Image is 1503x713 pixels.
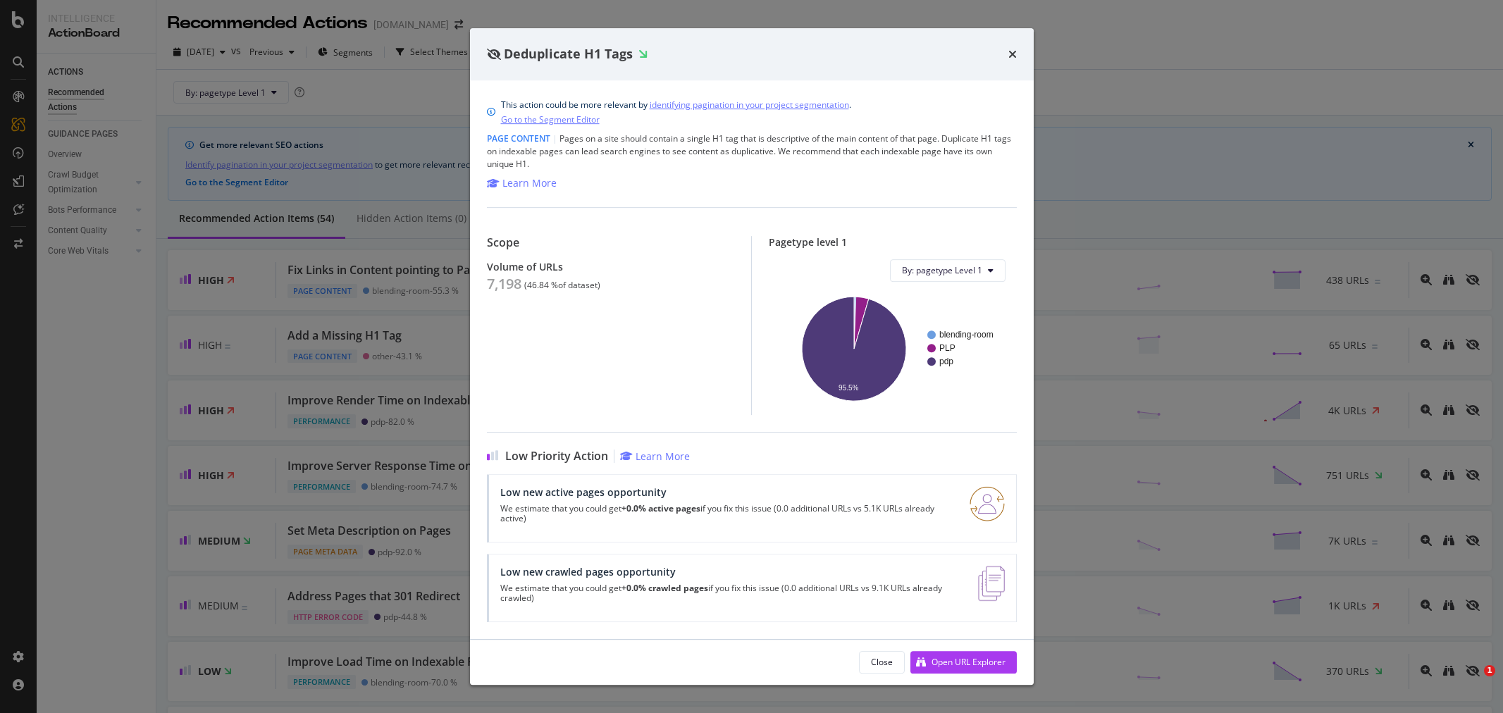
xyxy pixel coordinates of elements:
svg: A chart. [780,293,1005,404]
div: Low new crawled pages opportunity [500,566,962,578]
div: Pagetype level 1 [769,236,1017,248]
img: e5DMFwAAAABJRU5ErkJggg== [978,566,1004,601]
p: We estimate that you could get if you fix this issue (0.0 additional URLs vs 5.1K URLs already ac... [500,504,953,523]
text: blending-room [939,330,994,340]
text: pdp [939,356,953,366]
text: PLP [939,343,955,353]
div: Volume of URLs [487,261,735,273]
div: info banner [487,97,1017,127]
strong: +0.0% active pages [621,502,700,514]
iframe: Intercom live chat [1455,665,1489,699]
span: 1 [1484,665,1495,676]
div: Open URL Explorer [932,656,1006,668]
button: By: pagetype Level 1 [890,259,1006,282]
img: RO06QsNG.png [970,486,1005,521]
button: Open URL Explorer [910,651,1017,674]
span: | [552,132,557,144]
span: By: pagetype Level 1 [902,264,982,276]
strong: +0.0% crawled pages [621,582,708,594]
span: Low Priority Action [505,449,608,463]
a: identifying pagination in your project segmentation [650,97,849,112]
div: Low new active pages opportunity [500,486,953,498]
div: Scope [487,236,735,249]
div: times [1008,45,1017,63]
div: ( 46.84 % of dataset ) [524,280,600,290]
a: Learn More [487,176,557,190]
p: We estimate that you could get if you fix this issue (0.0 additional URLs vs 9.1K URLs already cr... [500,583,962,603]
div: Pages on a site should contain a single H1 tag that is descriptive of the main content of that pa... [487,132,1017,170]
div: 7,198 [487,275,521,292]
a: Learn More [620,449,690,463]
div: eye-slash [487,49,501,60]
div: Learn More [636,449,690,463]
a: Go to the Segment Editor [501,112,600,127]
div: Close [871,656,893,668]
text: 95.5% [839,383,858,391]
span: Deduplicate H1 Tags [504,45,633,62]
div: Learn More [502,176,557,190]
div: modal [470,28,1034,685]
span: Page Content [487,132,550,144]
button: Close [859,651,905,674]
div: This action could be more relevant by . [501,97,851,127]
